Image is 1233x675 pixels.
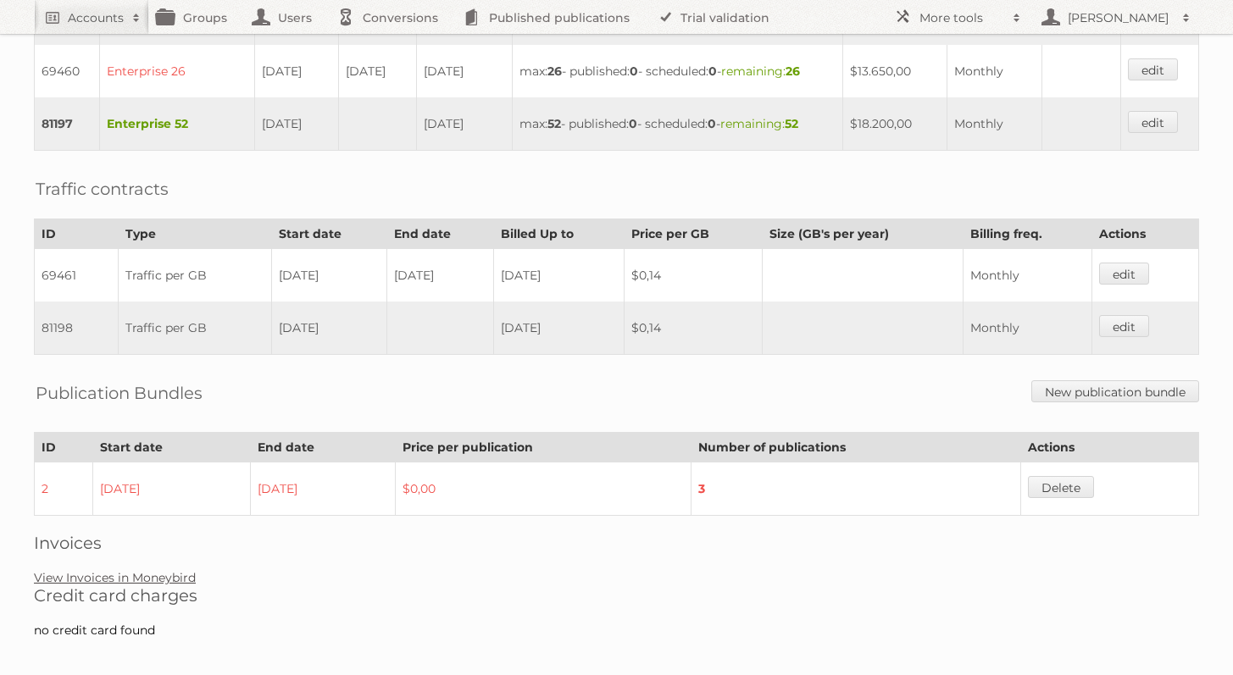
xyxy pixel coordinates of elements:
strong: 0 [708,64,717,79]
th: End date [250,433,395,462]
td: [DATE] [250,462,395,516]
td: Traffic per GB [118,302,271,355]
th: Size (GB's per year) [763,219,963,249]
h2: More tools [919,9,1004,26]
td: $13.650,00 [843,45,947,97]
strong: 26 [786,64,800,79]
a: New publication bundle [1031,380,1199,402]
td: $18.200,00 [843,97,947,151]
td: [DATE] [493,302,624,355]
td: 81198 [35,302,119,355]
td: max: - published: - scheduled: - [513,97,843,151]
td: Enterprise 26 [99,45,254,97]
td: Monthly [947,45,1042,97]
h2: Accounts [68,9,124,26]
td: [DATE] [93,462,251,516]
td: 69460 [35,45,100,97]
td: Traffic per GB [118,249,271,302]
a: View Invoices in Moneybird [34,570,196,585]
h2: Traffic contracts [36,176,169,202]
th: Start date [93,433,251,462]
a: edit [1128,111,1178,133]
td: $0,14 [624,302,762,355]
span: remaining: [720,116,798,131]
th: Type [118,219,271,249]
h2: Credit card charges [34,585,1199,606]
td: Monthly [963,249,1092,302]
a: edit [1128,58,1178,80]
td: [DATE] [493,249,624,302]
strong: 52 [547,116,561,131]
td: Monthly [947,97,1042,151]
h2: Publication Bundles [36,380,203,406]
strong: 52 [785,116,798,131]
td: [DATE] [254,45,339,97]
th: Start date [271,219,386,249]
td: [DATE] [271,249,386,302]
th: Actions [1092,219,1199,249]
th: Number of publications [691,433,1020,462]
span: remaining: [721,64,800,79]
a: edit [1099,263,1149,285]
strong: 0 [629,116,637,131]
th: ID [35,219,119,249]
h2: [PERSON_NAME] [1064,9,1174,26]
td: max: - published: - scheduled: - [513,45,843,97]
strong: 3 [698,481,705,496]
strong: 26 [547,64,562,79]
td: $0,14 [624,249,762,302]
td: [DATE] [417,97,513,151]
td: [DATE] [254,97,339,151]
th: End date [387,219,494,249]
a: Delete [1028,476,1094,498]
th: Price per GB [624,219,762,249]
strong: 0 [708,116,716,131]
td: $0,00 [396,462,691,516]
td: 2 [35,462,93,516]
th: ID [35,433,93,462]
strong: 0 [630,64,638,79]
th: Actions [1020,433,1198,462]
a: edit [1099,315,1149,337]
td: Enterprise 52 [99,97,254,151]
td: [DATE] [271,302,386,355]
th: Billed Up to [493,219,624,249]
td: 81197 [35,97,100,151]
td: 69461 [35,249,119,302]
th: Billing freq. [963,219,1092,249]
h2: Invoices [34,533,1199,553]
th: Price per publication [396,433,691,462]
td: Monthly [963,302,1092,355]
td: [DATE] [387,249,494,302]
td: [DATE] [417,45,513,97]
td: [DATE] [339,45,417,97]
